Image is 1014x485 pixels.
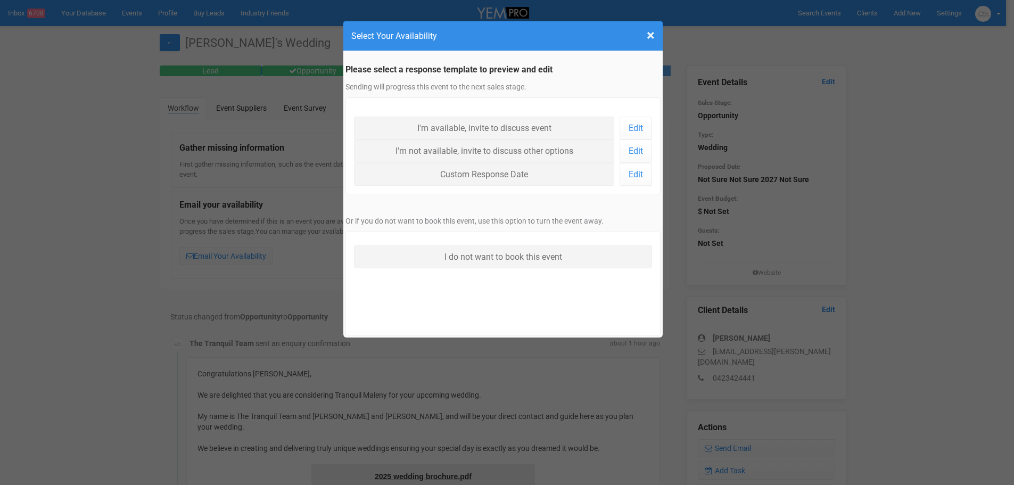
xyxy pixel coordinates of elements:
[345,81,661,92] p: Sending will progress this event to the next sales stage.
[354,117,614,139] a: I'm available, invite to discuss event
[620,117,652,139] a: Edit
[647,27,655,44] span: ×
[354,245,652,268] a: I do not want to book this event
[354,139,614,162] a: I'm not available, invite to discuss other options
[354,163,614,186] a: Custom Response Date
[351,29,655,43] h4: Select Your Availability
[620,163,652,186] a: Edit
[345,64,661,76] legend: Please select a response template to preview and edit
[345,216,661,226] p: Or if you do not want to book this event, use this option to turn the event away.
[620,139,652,162] a: Edit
